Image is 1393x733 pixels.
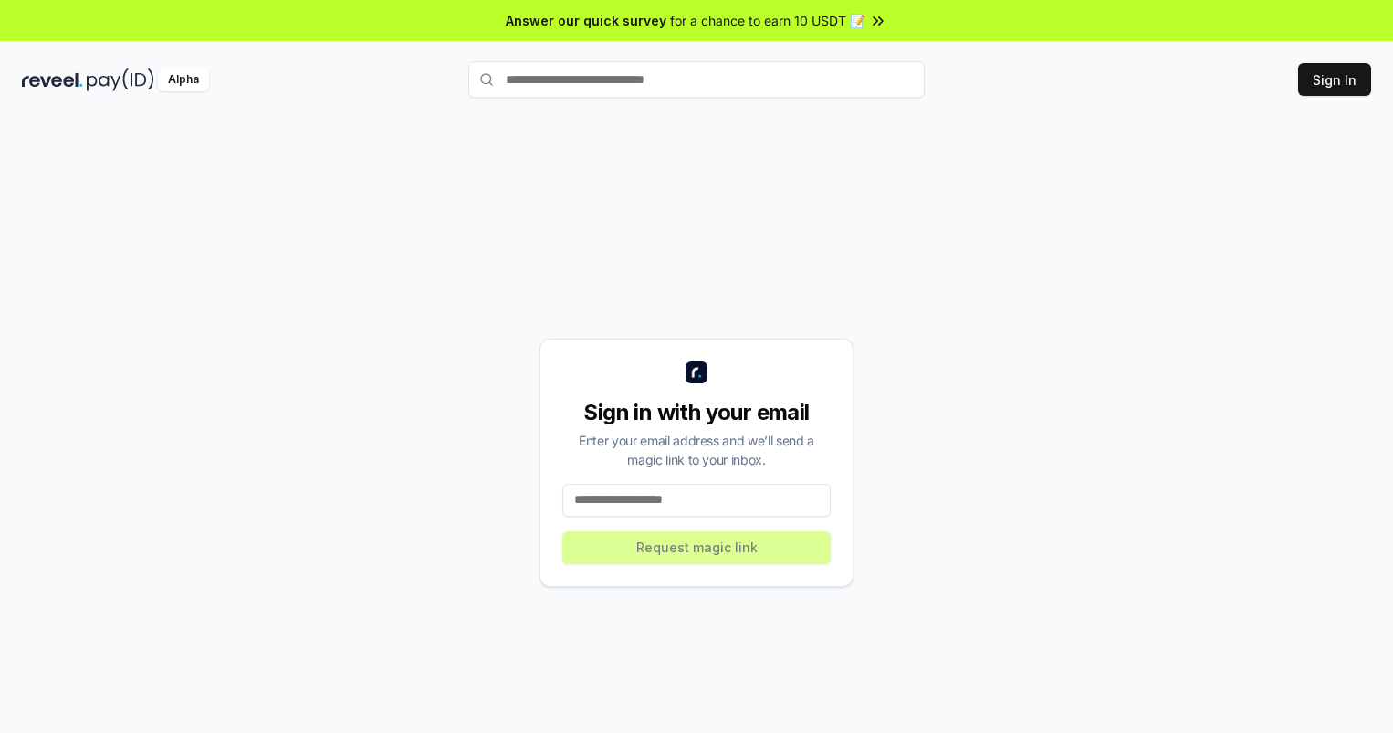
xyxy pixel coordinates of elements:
button: Sign In [1298,63,1371,96]
div: Alpha [158,68,209,91]
img: logo_small [686,361,707,383]
div: Enter your email address and we’ll send a magic link to your inbox. [562,431,831,469]
img: reveel_dark [22,68,83,91]
span: for a chance to earn 10 USDT 📝 [670,11,865,30]
div: Sign in with your email [562,398,831,427]
img: pay_id [87,68,154,91]
span: Answer our quick survey [506,11,666,30]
